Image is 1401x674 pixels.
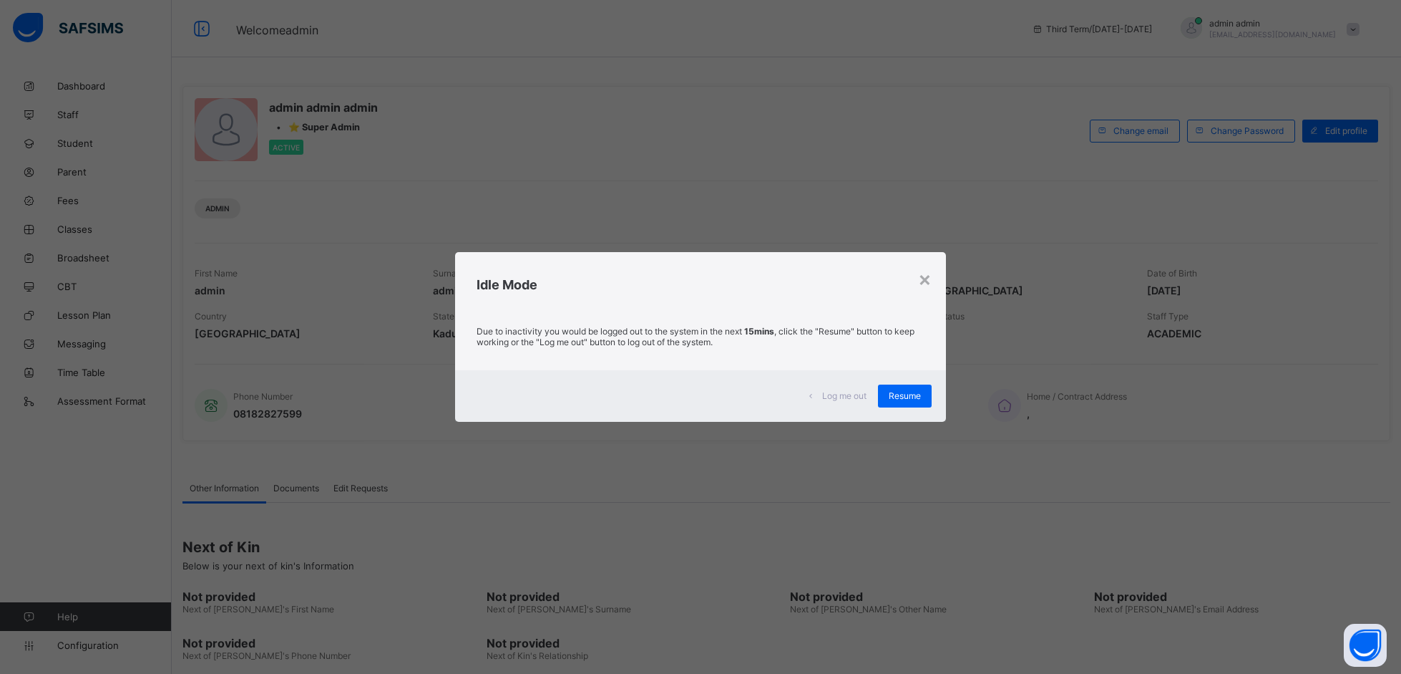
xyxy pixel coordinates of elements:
span: Resume [889,390,921,401]
button: Open asap [1344,624,1387,667]
strong: 15mins [744,326,774,337]
p: Due to inactivity you would be logged out to the system in the next , click the "Resume" button t... [477,326,924,347]
h2: Idle Mode [477,277,924,292]
div: × [918,266,932,291]
span: Log me out [822,390,867,401]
